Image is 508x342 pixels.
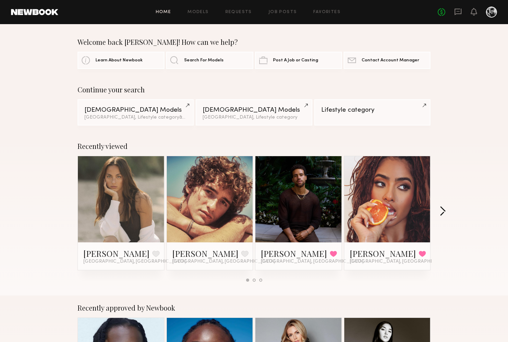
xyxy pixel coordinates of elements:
[313,10,341,14] a: Favorites
[78,304,430,312] div: Recently approved by Newbook
[261,259,364,264] span: [GEOGRAPHIC_DATA], [GEOGRAPHIC_DATA]
[261,248,327,259] a: [PERSON_NAME]
[314,99,430,125] a: Lifestyle category
[78,99,194,125] a: [DEMOGRAPHIC_DATA] Models[GEOGRAPHIC_DATA], Lifestyle category&1other filter
[83,248,150,259] a: [PERSON_NAME]
[179,115,209,120] span: & 1 other filter
[83,259,186,264] span: [GEOGRAPHIC_DATA], [GEOGRAPHIC_DATA]
[350,248,416,259] a: [PERSON_NAME]
[84,107,187,113] div: [DEMOGRAPHIC_DATA] Models
[78,38,430,46] div: Welcome back [PERSON_NAME]! How can we help?
[350,259,453,264] span: [GEOGRAPHIC_DATA], [GEOGRAPHIC_DATA]
[78,142,430,150] div: Recently viewed
[166,52,253,69] a: Search For Models
[84,115,187,120] div: [GEOGRAPHIC_DATA], Lifestyle category
[196,99,312,125] a: [DEMOGRAPHIC_DATA] Models[GEOGRAPHIC_DATA], Lifestyle category
[268,10,297,14] a: Job Posts
[172,259,275,264] span: [GEOGRAPHIC_DATA], [GEOGRAPHIC_DATA]
[78,52,164,69] a: Learn About Newbook
[203,107,305,113] div: [DEMOGRAPHIC_DATA] Models
[95,58,143,63] span: Learn About Newbook
[344,52,430,69] a: Contact Account Manager
[225,10,252,14] a: Requests
[187,10,209,14] a: Models
[362,58,419,63] span: Contact Account Manager
[172,248,238,259] a: [PERSON_NAME]
[156,10,171,14] a: Home
[273,58,318,63] span: Post A Job or Casting
[184,58,224,63] span: Search For Models
[78,85,430,94] div: Continue your search
[321,107,424,113] div: Lifestyle category
[203,115,305,120] div: [GEOGRAPHIC_DATA], Lifestyle category
[255,52,342,69] a: Post A Job or Casting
